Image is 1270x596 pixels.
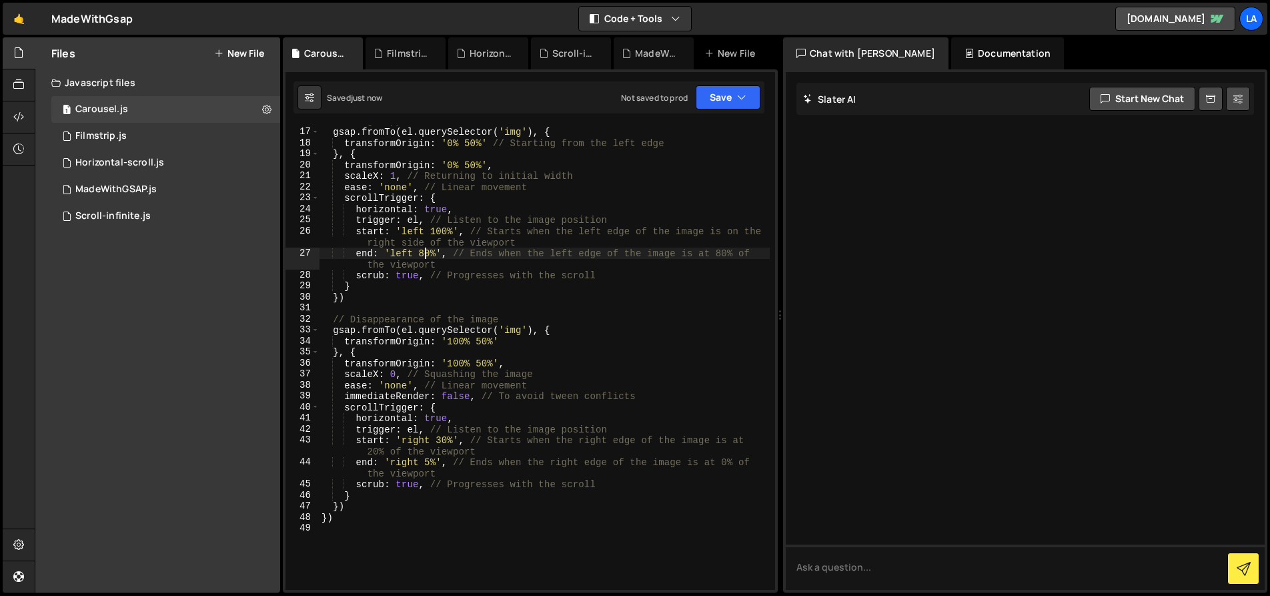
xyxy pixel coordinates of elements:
[327,92,382,103] div: Saved
[285,248,320,270] div: 27
[51,46,75,61] h2: Files
[75,210,151,222] div: Scroll-infinite.js
[285,280,320,292] div: 29
[285,204,320,215] div: 24
[51,150,280,176] div: 15973/47035.js
[285,390,320,402] div: 39
[552,47,595,60] div: Scroll-infinite.js
[285,226,320,248] div: 26
[285,270,320,281] div: 28
[35,69,280,96] div: Javascript files
[951,37,1064,69] div: Documentation
[285,380,320,391] div: 38
[51,96,280,123] div: 15973/47346.js
[803,93,856,105] h2: Slater AI
[51,11,133,27] div: MadeWithGsap
[1115,7,1235,31] a: [DOMAIN_NAME]
[75,184,157,196] div: MadeWithGSAP.js
[285,324,320,336] div: 33
[285,501,320,512] div: 47
[75,157,164,169] div: Horizontal-scroll.js
[75,130,127,142] div: Filmstrip.js
[285,336,320,347] div: 34
[579,7,691,31] button: Code + Tools
[285,292,320,303] div: 30
[285,358,320,369] div: 36
[285,302,320,314] div: 31
[285,490,320,501] div: 46
[285,412,320,424] div: 41
[285,434,320,457] div: 43
[51,203,280,230] div: 15973/47011.js
[63,105,71,116] span: 1
[704,47,760,60] div: New File
[285,314,320,325] div: 32
[285,182,320,193] div: 22
[635,47,678,60] div: MadeWithGSAP.js
[51,176,280,203] div: 15973/42716.js
[285,192,320,204] div: 23
[285,126,320,137] div: 17
[696,85,760,109] button: Save
[285,368,320,380] div: 37
[285,137,320,149] div: 18
[285,457,320,479] div: 44
[351,92,382,103] div: just now
[75,103,128,115] div: Carousel.js
[1089,87,1195,111] button: Start new chat
[387,47,430,60] div: Filmstrip.js
[285,170,320,182] div: 21
[621,92,688,103] div: Not saved to prod
[285,424,320,435] div: 42
[470,47,512,60] div: Horizontal-scroll.js
[285,148,320,160] div: 19
[51,123,280,150] div: 15973/47328.js
[285,214,320,226] div: 25
[285,160,320,171] div: 20
[304,47,347,60] div: Carousel.js
[285,512,320,523] div: 48
[3,3,35,35] a: 🤙
[1239,7,1263,31] a: La
[285,346,320,358] div: 35
[285,523,320,534] div: 49
[285,402,320,413] div: 40
[783,37,948,69] div: Chat with [PERSON_NAME]
[214,48,264,59] button: New File
[285,479,320,490] div: 45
